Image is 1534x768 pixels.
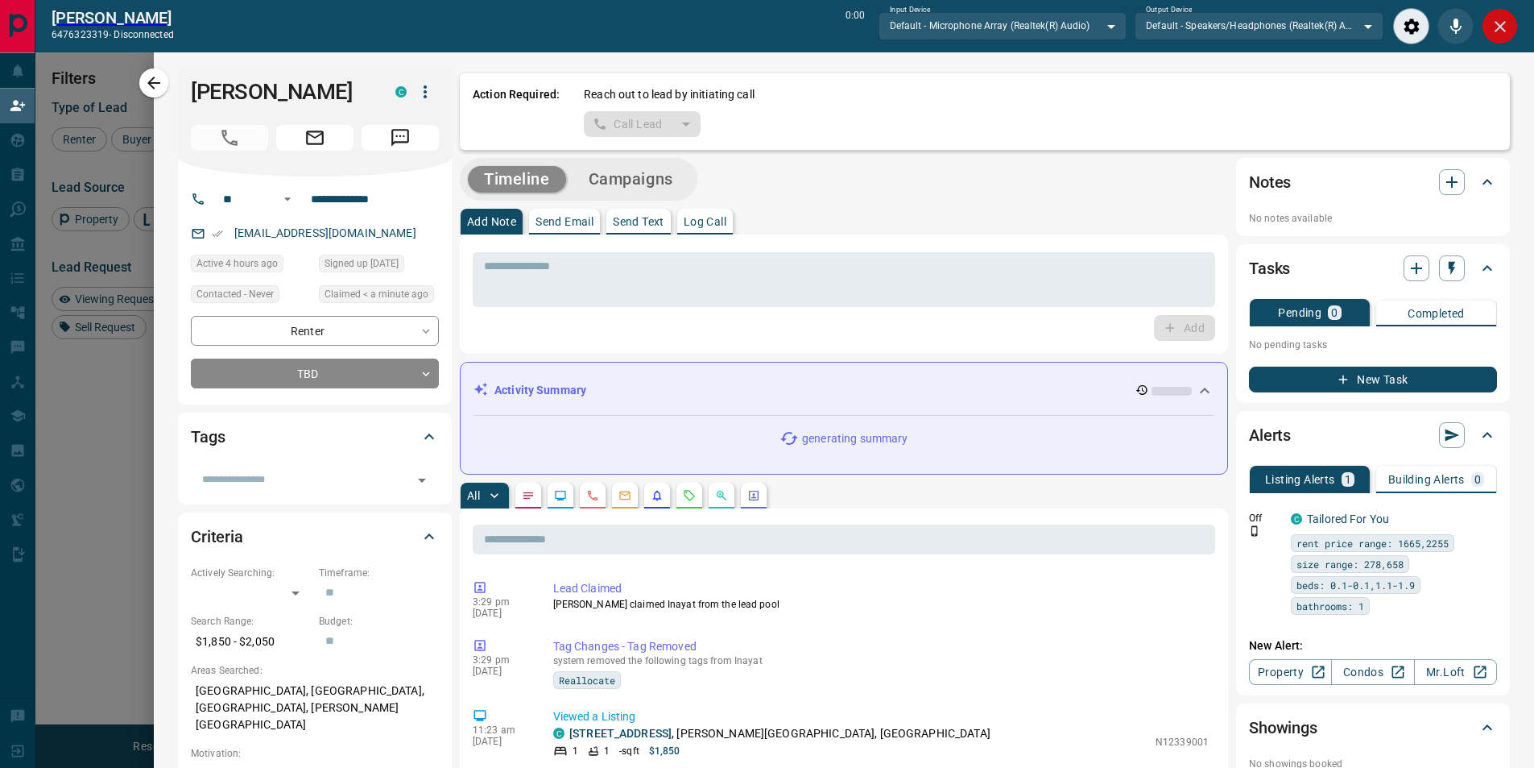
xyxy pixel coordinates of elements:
[879,12,1127,39] div: Default - Microphone Array (Realtek(R) Audio)
[846,8,865,44] p: 0:00
[319,566,439,580] p: Timeframe:
[802,430,908,447] p: generating summary
[1393,8,1429,44] div: Audio Settings
[747,489,760,502] svg: Agent Actions
[278,189,297,209] button: Open
[191,125,268,151] span: Call
[553,708,1209,725] p: Viewed a Listing
[468,166,566,193] button: Timeline
[319,614,439,629] p: Budget:
[1156,735,1209,749] p: N12339001
[1249,163,1497,201] div: Notes
[715,489,728,502] svg: Opportunities
[191,629,311,655] p: $1,850 - $2,050
[1249,416,1497,455] div: Alerts
[618,489,631,502] svg: Emails
[467,216,516,227] p: Add Note
[473,654,529,666] p: 3:29 pm
[1249,511,1281,525] p: Off
[1249,659,1332,685] a: Property
[191,517,439,556] div: Criteria
[1249,169,1291,195] h2: Notes
[1146,5,1192,15] label: Output Device
[651,489,664,502] svg: Listing Alerts
[191,255,311,277] div: Wed Aug 13 2025
[553,638,1209,655] p: Tag Changes - Tag Removed
[191,417,439,456] div: Tags
[196,255,278,272] span: Active 4 hours ago
[1249,715,1317,741] h2: Showings
[522,489,535,502] svg: Notes
[191,316,439,346] div: Renter
[1249,249,1497,288] div: Tasks
[553,655,1209,666] p: system removed the following tags from Inayat
[569,727,672,740] a: [STREET_ADDRESS]
[554,489,567,502] svg: Lead Browsing Activity
[1249,367,1497,392] button: New Task
[473,376,1215,405] div: Activity Summary
[1388,474,1465,485] p: Building Alerts
[1249,525,1260,537] svg: Push Notification Only
[212,228,223,239] svg: Email Verified
[604,744,610,758] p: 1
[1437,8,1474,44] div: Mute
[319,255,439,277] div: Wed Nov 13 2024
[1307,513,1389,525] a: Tailored For You
[890,5,931,15] label: Input Device
[473,666,529,677] p: [DATE]
[191,424,225,450] h2: Tags
[1265,474,1335,485] p: Listing Alerts
[1296,598,1364,614] span: bathrooms: 1
[395,86,407,98] div: condos.ca
[467,490,480,501] p: All
[191,746,439,761] p: Motivation:
[52,8,174,27] h2: [PERSON_NAME]
[1408,308,1465,319] p: Completed
[1331,307,1338,318] p: 0
[473,596,529,608] p: 3:29 pm
[619,744,639,758] p: - sqft
[1249,637,1497,654] p: New Alert:
[613,216,664,227] p: Send Text
[191,614,311,629] p: Search Range:
[573,744,578,758] p: 1
[572,166,688,193] button: Campaigns
[191,524,243,550] h2: Criteria
[494,382,586,399] p: Activity Summary
[191,678,439,738] p: [GEOGRAPHIC_DATA], [GEOGRAPHIC_DATA], [GEOGRAPHIC_DATA], [PERSON_NAME][GEOGRAPHIC_DATA]
[648,744,680,758] p: $1,850
[1414,659,1497,685] a: Mr.Loft
[1296,535,1449,551] span: rent price range: 1665,2255
[553,728,564,739] div: condos.ca
[234,226,416,239] a: [EMAIL_ADDRESS][DOMAIN_NAME]
[1249,422,1291,448] h2: Alerts
[276,125,354,151] span: Email
[411,469,433,492] button: Open
[683,216,726,227] p: Log Call
[1249,255,1290,281] h2: Tasks
[569,725,990,742] p: , [PERSON_NAME][GEOGRAPHIC_DATA], [GEOGRAPHIC_DATA]
[1249,211,1497,226] p: No notes available
[1291,513,1302,525] div: condos.ca
[473,608,529,619] p: [DATE]
[559,672,615,688] span: Reallocate
[553,597,1209,612] p: [PERSON_NAME] claimed Inayat from the lead pool
[114,29,173,40] span: disconnected
[1482,8,1518,44] div: Close
[1296,556,1404,572] span: size range: 278,658
[191,566,311,580] p: Actively Searching:
[196,286,274,302] span: Contacted - Never
[473,736,529,747] p: [DATE]
[586,489,599,502] svg: Calls
[319,285,439,308] div: Wed Aug 13 2025
[584,86,755,103] p: Reach out to lead by initiating call
[362,125,439,151] span: Message
[1249,708,1497,747] div: Showings
[191,79,371,105] h1: [PERSON_NAME]
[1474,474,1481,485] p: 0
[191,663,439,678] p: Areas Searched:
[1331,659,1414,685] a: Condos
[683,489,696,502] svg: Requests
[473,724,529,736] p: 11:23 am
[1249,333,1497,357] p: No pending tasks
